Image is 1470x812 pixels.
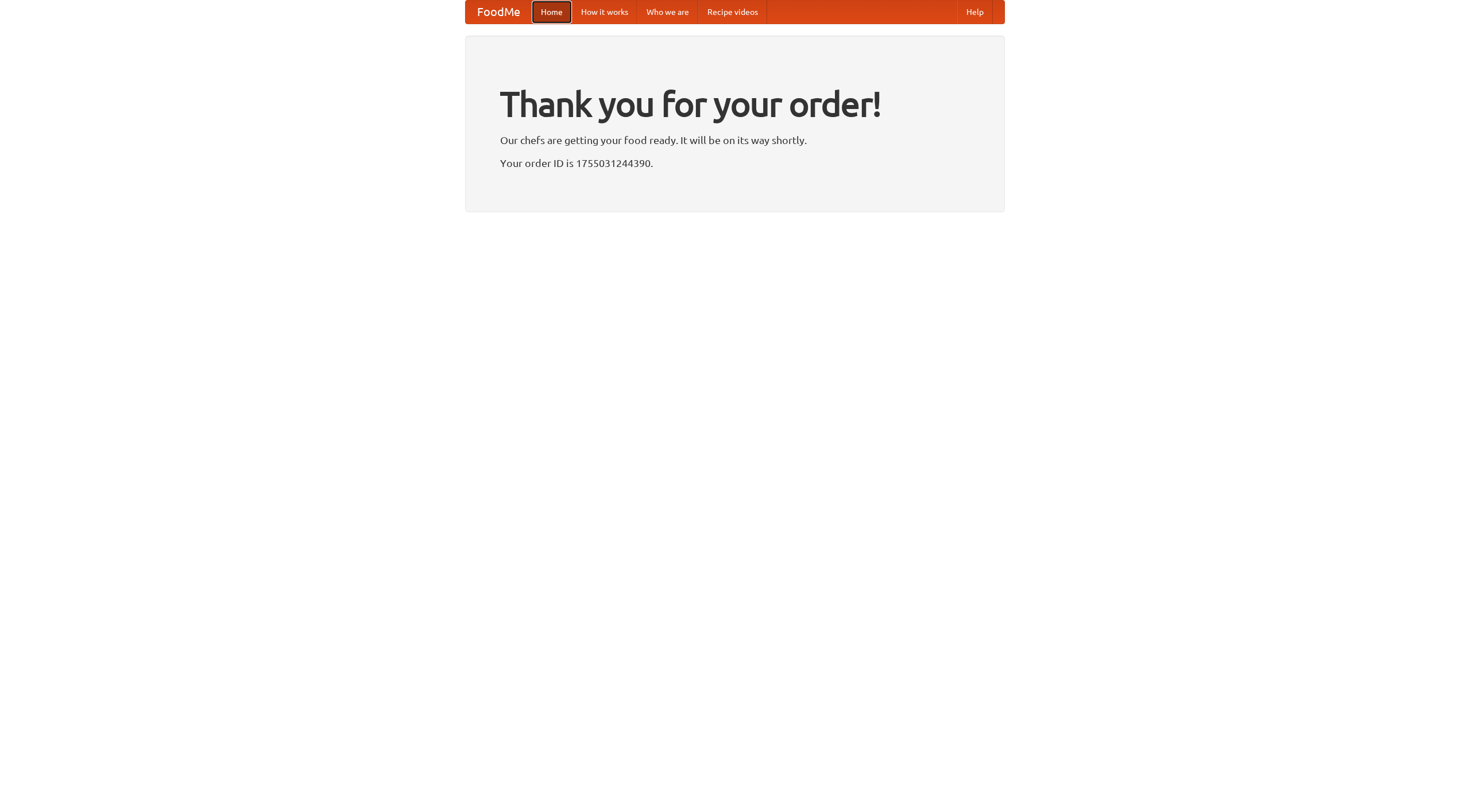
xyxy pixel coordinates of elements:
[500,131,970,149] p: Our chefs are getting your food ready. It will be on its way shortly.
[466,1,532,24] a: FoodMe
[500,76,970,131] h1: Thank you for your order!
[532,1,572,24] a: Home
[500,154,970,172] p: Your order ID is 1755031244390.
[637,1,698,24] a: Who we are
[957,1,993,24] a: Help
[572,1,637,24] a: How it works
[698,1,767,24] a: Recipe videos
